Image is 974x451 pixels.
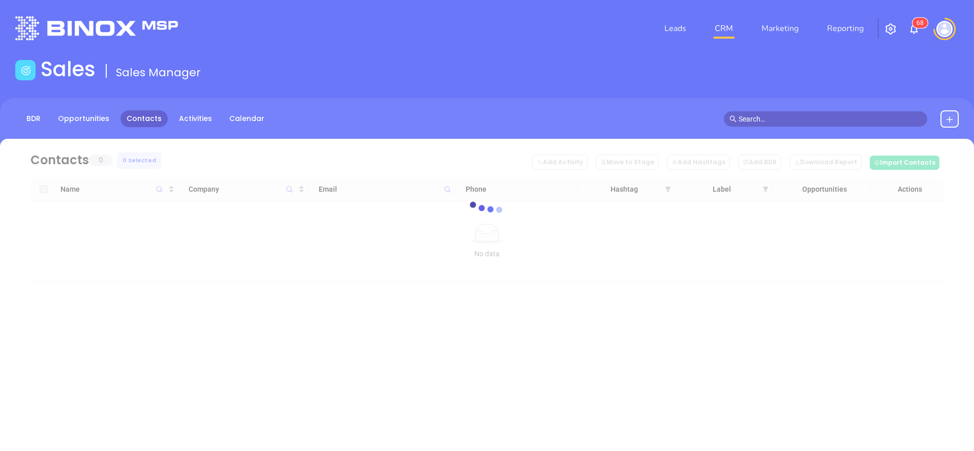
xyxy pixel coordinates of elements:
span: 6 [917,19,920,26]
a: CRM [711,18,737,39]
a: Activities [173,110,218,127]
span: search [729,115,737,123]
a: Opportunities [52,110,115,127]
a: Calendar [223,110,270,127]
a: Leads [660,18,690,39]
input: Search… [739,113,922,125]
a: Contacts [120,110,168,127]
a: Marketing [757,18,803,39]
sup: 68 [912,18,928,28]
h1: Sales [41,57,96,81]
a: Reporting [823,18,868,39]
img: iconNotification [908,23,920,35]
img: user [936,21,953,37]
img: iconSetting [885,23,897,35]
a: BDR [20,110,47,127]
span: 8 [920,19,924,26]
span: Sales Manager [116,65,201,80]
img: logo [15,16,178,40]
